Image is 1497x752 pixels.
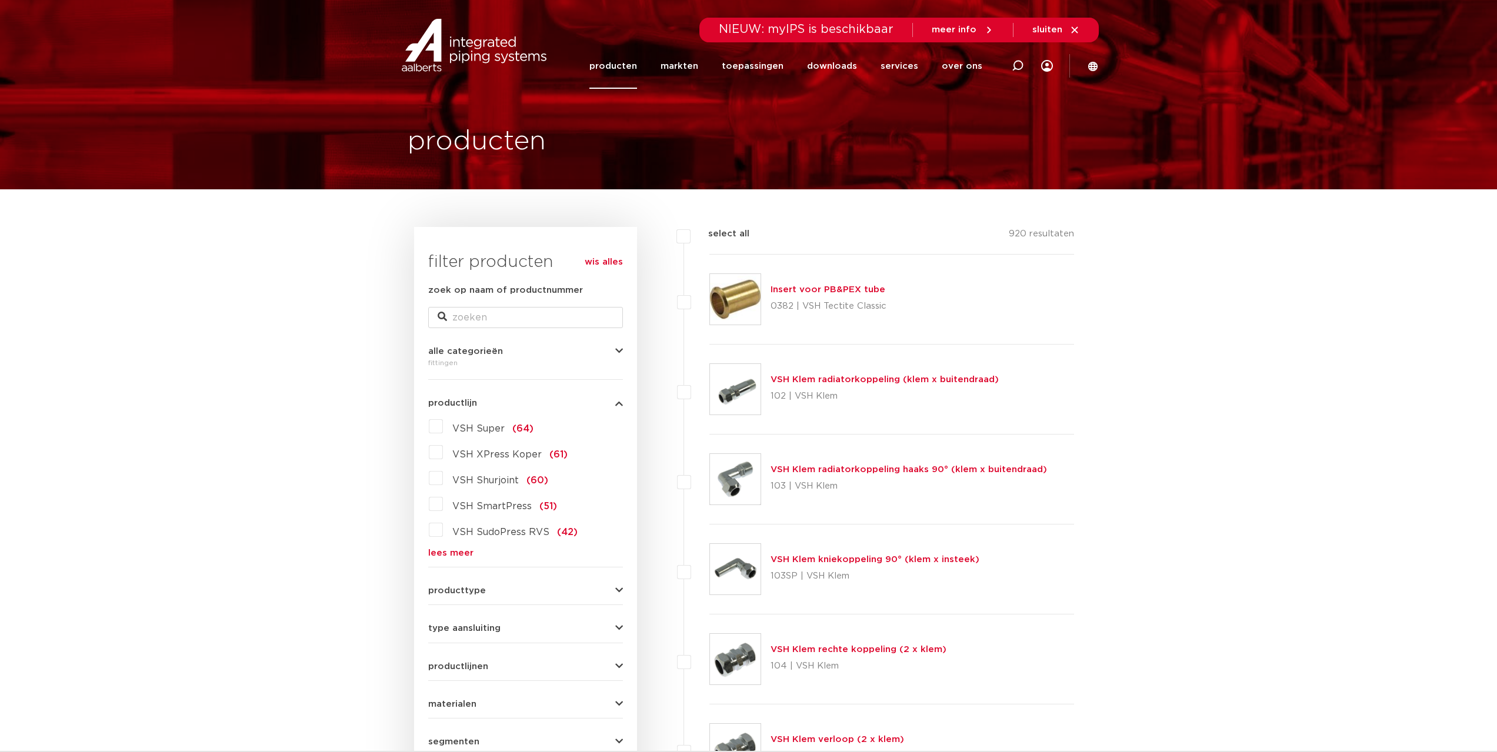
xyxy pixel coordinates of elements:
nav: Menu [589,44,982,89]
a: over ons [942,44,982,89]
a: meer info [932,25,994,35]
img: Thumbnail for VSH Klem radiatorkoppeling (klem x buitendraad) [710,364,761,415]
a: sluiten [1032,25,1080,35]
p: 0382 | VSH Tectite Classic [771,297,886,316]
span: materialen [428,700,476,708]
a: markten [661,44,698,89]
a: VSH Klem radiatorkoppeling haaks 90° (klem x buitendraad) [771,465,1047,474]
span: (60) [526,476,548,485]
button: type aansluiting [428,624,623,633]
p: 104 | VSH Klem [771,657,946,676]
a: VSH Klem radiatorkoppeling (klem x buitendraad) [771,375,999,384]
button: alle categorieën [428,347,623,356]
span: VSH SudoPress RVS [452,527,549,537]
a: toepassingen [722,44,783,89]
label: zoek op naam of productnummer [428,283,583,298]
p: 103SP | VSH Klem [771,567,979,586]
a: services [881,44,918,89]
span: productlijnen [428,662,488,671]
button: productlijnen [428,662,623,671]
a: VSH Klem verloop (2 x klem) [771,735,904,744]
a: lees meer [428,549,623,557]
p: 102 | VSH Klem [771,387,999,406]
button: materialen [428,700,623,708]
p: 103 | VSH Klem [771,477,1047,496]
span: sluiten [1032,25,1062,34]
span: VSH Super [452,424,505,433]
button: segmenten [428,737,623,746]
span: alle categorieën [428,347,503,356]
span: VSH SmartPress [452,502,532,511]
span: NIEUW: myIPS is beschikbaar [719,24,893,35]
span: meer info [932,25,976,34]
input: zoeken [428,307,623,328]
a: wis alles [585,255,623,269]
h1: producten [408,123,546,161]
label: select all [691,227,749,241]
img: Thumbnail for VSH Klem rechte koppeling (2 x klem) [710,634,761,684]
span: (61) [549,450,568,459]
a: producten [589,44,637,89]
button: producttype [428,586,623,595]
img: Thumbnail for VSH Klem kniekoppeling 90° (klem x insteek) [710,544,761,594]
span: VSH XPress Koper [452,450,542,459]
span: (42) [557,527,578,537]
img: Thumbnail for Insert voor PB&PEX tube [710,274,761,325]
button: productlijn [428,399,623,407]
span: producttype [428,586,486,595]
img: Thumbnail for VSH Klem radiatorkoppeling haaks 90° (klem x buitendraad) [710,454,761,504]
span: VSH Shurjoint [452,476,519,485]
div: fittingen [428,356,623,370]
h3: filter producten [428,250,623,274]
div: my IPS [1041,53,1053,79]
span: (64) [512,424,534,433]
span: segmenten [428,737,479,746]
a: VSH Klem kniekoppeling 90° (klem x insteek) [771,555,979,564]
a: VSH Klem rechte koppeling (2 x klem) [771,645,946,654]
span: productlijn [428,399,477,407]
span: (51) [539,502,557,511]
a: downloads [807,44,857,89]
a: Insert voor PB&PEX tube [771,285,885,294]
span: type aansluiting [428,624,501,633]
p: 920 resultaten [1009,227,1074,245]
